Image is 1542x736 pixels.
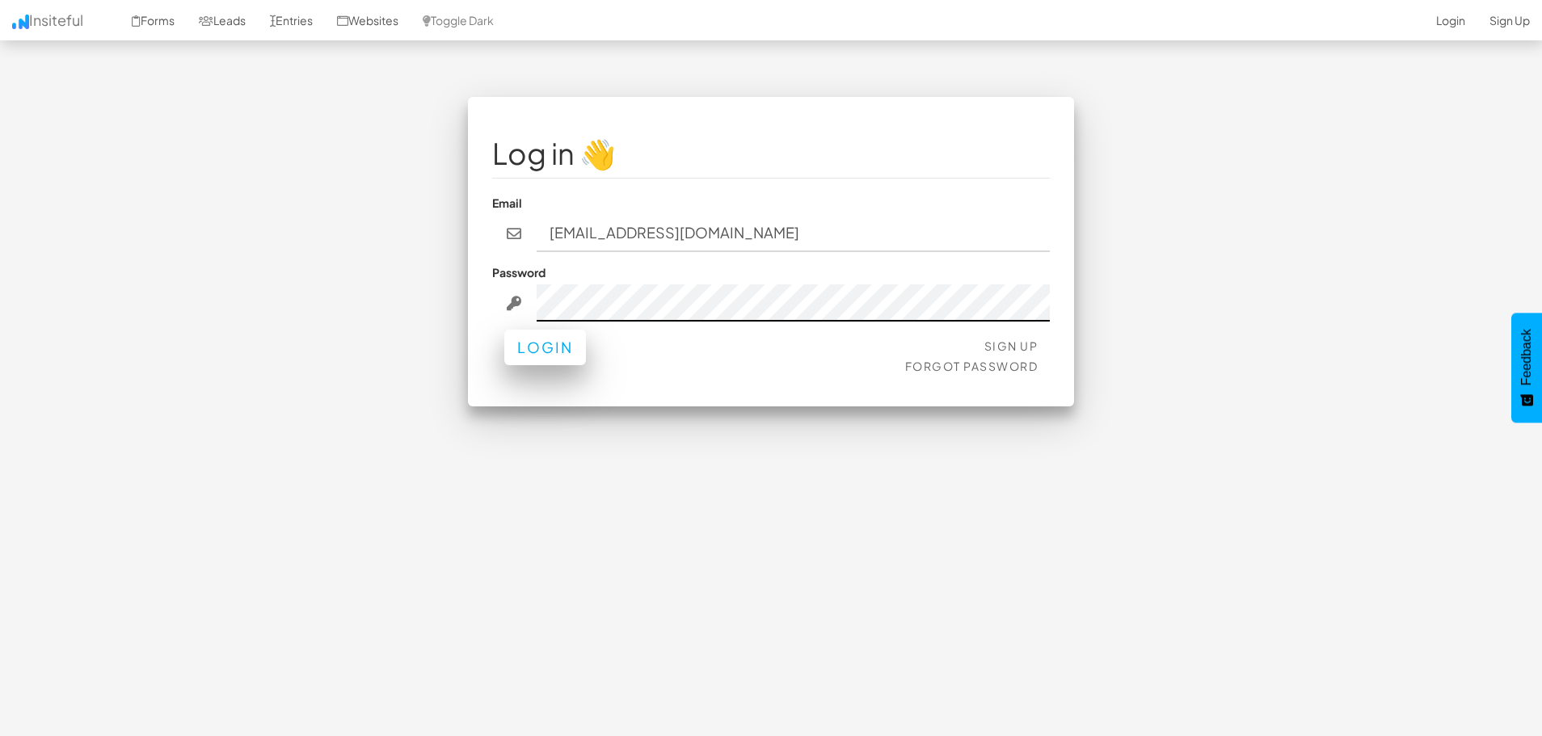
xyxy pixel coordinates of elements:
[492,137,1050,170] h1: Log in 👋
[504,330,586,365] button: Login
[492,195,522,211] label: Email
[905,359,1039,373] a: Forgot Password
[12,15,29,29] img: icon.png
[492,264,546,280] label: Password
[1519,329,1534,385] span: Feedback
[537,215,1051,252] input: john@doe.com
[984,339,1039,353] a: Sign Up
[1511,313,1542,423] button: Feedback - Show survey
